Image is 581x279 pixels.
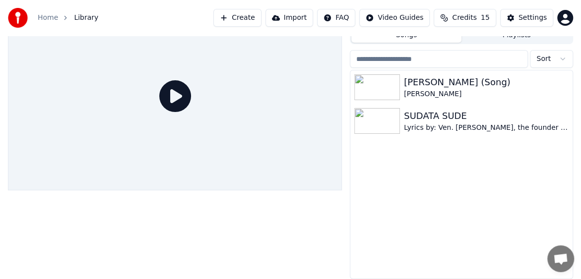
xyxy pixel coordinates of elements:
button: Settings [500,9,553,27]
span: 15 [481,13,490,23]
span: Credits [452,13,476,23]
span: Sort [536,54,551,64]
button: Create [213,9,261,27]
div: [PERSON_NAME] (Song) [404,75,569,89]
div: Settings [518,13,547,23]
button: FAQ [317,9,355,27]
nav: breadcrumb [38,13,98,23]
span: Library [74,13,98,23]
button: Import [265,9,313,27]
a: Home [38,13,58,23]
div: Lyrics by: Ven. [PERSON_NAME], the founder and the former chief incumbent of [US_STATE] [DEMOGRAP... [404,123,569,133]
button: Credits15 [434,9,496,27]
button: Video Guides [359,9,430,27]
div: [PERSON_NAME] [404,89,569,99]
img: youka [8,8,28,28]
div: SUDATA SUDE [404,109,569,123]
a: Open chat [547,245,574,272]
